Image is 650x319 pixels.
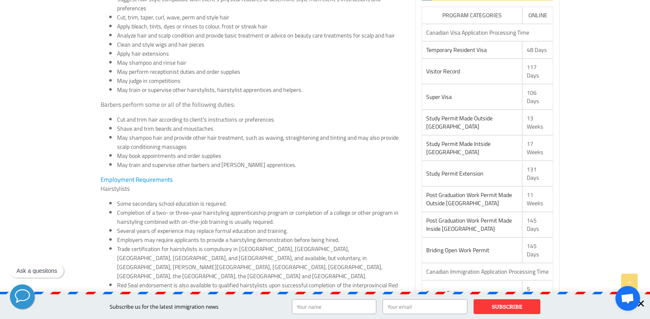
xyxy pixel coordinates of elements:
li: Shave and trim beards and moustaches [117,124,403,133]
li: May shampoo hair and provide other hair treatment, such as waving, straightening and tinting and ... [117,133,403,151]
li: Analyze hair and scalp condition and provide basic treatment or advice on beauty care treatments ... [117,31,403,40]
th: Online [522,7,554,24]
a: Post Graduation Work Permit Made Inside [GEOGRAPHIC_DATA] [426,215,512,234]
a: Study Permit Made Outside [GEOGRAPHIC_DATA] [426,113,493,132]
li: May perform receptionist duties and order supplies [117,67,403,76]
p: Ask a quesitons [16,267,57,274]
td: 11 Weeks [522,186,554,212]
a: Express Entry [426,288,460,298]
a: Visitor Record [426,66,460,77]
input: Your name [292,299,377,314]
li: Trade certification for hairstylists is compulsory in [GEOGRAPHIC_DATA], [GEOGRAPHIC_DATA], [GEOG... [117,244,403,281]
a: Study Permit Extension [426,168,483,179]
a: Study Permit Made Intside [GEOGRAPHIC_DATA] [426,138,490,157]
span: Employment Requirements [101,174,173,185]
div: Open chat [615,286,640,311]
td: 5 Months [522,280,554,306]
li: May shampoo and rinse hair [117,58,403,67]
li: Clean and style wigs and hair pieces [117,40,403,49]
li: Cut, trim, taper, curl, wave, perm and style hair [117,13,403,22]
li: Employers may require applicants to provide a hairstyling demonstration before being hired. [117,235,403,244]
td: 145 Days [522,237,554,263]
div: Canadian visa application processing time [426,28,549,37]
a: Post Graduation Work Permit Made Outside [GEOGRAPHIC_DATA] [426,190,512,209]
li: Several years of experience may replace formal education and training. [117,226,403,235]
a: Super Visa [426,91,452,102]
li: Red Seal endorsement is also available to qualified hairstylists upon successful completion of th... [117,281,403,299]
span: Subscribe us for the latest immigration news [110,303,218,310]
li: May judge in competitions [117,76,403,85]
td: 48 Days [522,41,554,59]
li: Cut and trim hair according to client’s instructions or preferences [117,115,403,124]
p: Hairstylists [101,184,403,193]
td: 17 Weeks [522,135,554,161]
td: 117 Days [522,59,554,84]
a: Go to Top [621,274,638,290]
li: May train or supervise other hairstylists, hairstylist apprentices and helpers. [117,85,403,94]
li: Completion of a two- or three-year hairstyling apprenticeship program or completion of a college ... [117,208,403,226]
li: May train and supervise other barbers and [PERSON_NAME] apprentices. [117,160,403,169]
p: Barbers perform some or all of the following duties: [101,100,403,109]
strong: SUBSCRIBE [492,303,522,310]
td: 106 Days [522,84,554,110]
li: Apply bleach, tints, dyes or rinses to colour, frost or streak hair [117,22,403,31]
div: Canadian immigration application processing time [426,267,549,276]
td: 13 Weeks [522,110,554,135]
a: Briding Open Work Permit [426,245,489,256]
a: Temporary Resident Visa [426,45,487,55]
td: 131 Days [522,161,554,186]
input: Your email [382,299,467,314]
li: May book appointments and order supplies [117,151,403,160]
li: Some secondary school education is required. [117,199,403,208]
li: Apply hair extensions [117,49,403,58]
td: 145 Days [522,212,554,237]
th: Program Categories [422,7,522,24]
